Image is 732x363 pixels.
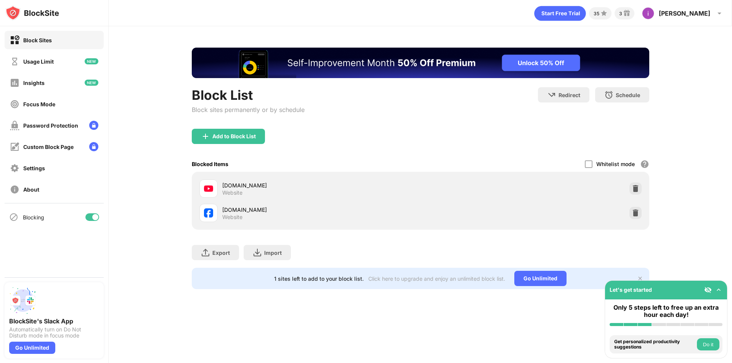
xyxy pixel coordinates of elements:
[192,106,305,114] div: Block sites permanently or by schedule
[212,133,256,139] div: Add to Block List
[610,304,722,318] div: Only 5 steps left to free up an extra hour each day!
[222,181,421,189] div: [DOMAIN_NAME]
[9,287,37,314] img: push-slack.svg
[9,317,99,325] div: BlockSite's Slack App
[10,142,19,152] img: customize-block-page-off.svg
[85,80,98,86] img: new-icon.svg
[594,11,599,16] div: 35
[222,214,242,221] div: Website
[599,9,608,18] img: points-small.svg
[596,161,635,167] div: Whitelist mode
[192,87,305,103] div: Block List
[514,271,567,286] div: Go Unlimited
[368,275,505,282] div: Click here to upgrade and enjoy an unlimited block list.
[23,58,54,65] div: Usage Limit
[704,286,712,294] img: eye-not-visible.svg
[192,161,228,167] div: Blocked Items
[89,142,98,151] img: lock-menu.svg
[204,208,213,217] img: favicons
[637,275,643,281] img: x-button.svg
[10,121,19,130] img: password-protection-off.svg
[10,185,19,194] img: about-off.svg
[559,92,580,98] div: Redirect
[23,80,45,86] div: Insights
[23,214,44,221] div: Blocking
[614,339,695,350] div: Get personalized productivity suggestions
[697,338,719,350] button: Do it
[85,58,98,64] img: new-icon.svg
[10,57,19,66] img: time-usage-off.svg
[616,92,640,98] div: Schedule
[192,48,649,78] iframe: Banner
[9,342,55,354] div: Go Unlimited
[264,249,282,256] div: Import
[5,5,59,21] img: logo-blocksite.svg
[222,206,421,214] div: [DOMAIN_NAME]
[10,35,19,45] img: block-on.svg
[10,163,19,173] img: settings-off.svg
[212,249,230,256] div: Export
[619,11,622,16] div: 3
[10,78,19,88] img: insights-off.svg
[9,213,18,222] img: blocking-icon.svg
[23,122,78,129] div: Password Protection
[10,99,19,109] img: focus-off.svg
[204,184,213,193] img: favicons
[534,6,586,21] div: animation
[274,275,364,282] div: 1 sites left to add to your block list.
[23,165,45,171] div: Settings
[23,186,39,193] div: About
[610,286,652,293] div: Let's get started
[89,121,98,130] img: lock-menu.svg
[715,286,722,294] img: omni-setup-toggle.svg
[23,101,55,107] div: Focus Mode
[9,326,99,339] div: Automatically turn on Do Not Disturb mode in focus mode
[222,189,242,196] div: Website
[659,10,710,17] div: [PERSON_NAME]
[23,144,74,150] div: Custom Block Page
[23,37,52,43] div: Block Sites
[622,9,631,18] img: reward-small.svg
[642,7,654,19] img: ACg8ocILx0yzr1Ge5QZe6dTXS1EHA0XaAahjXAiRvO9QgzjEPub_yQ=s96-c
